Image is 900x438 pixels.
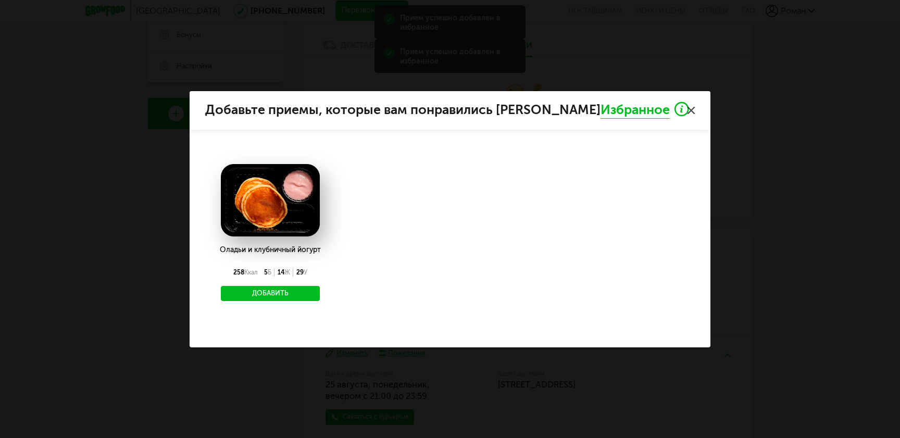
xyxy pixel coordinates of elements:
[205,102,695,119] h2: Добавьте приемы, которые вам понравились [PERSON_NAME]
[284,269,290,276] span: Ж
[261,268,274,277] div: 5
[220,237,321,263] div: Оладьи и клубничный йогурт
[601,102,670,119] span: Избранное
[244,269,258,276] span: Ккал
[274,268,293,277] div: 14
[293,268,310,277] div: 29
[221,164,320,237] img: Оладьи и клубничный йогурт
[304,269,307,276] span: У
[221,286,320,302] button: Добавить
[230,268,261,277] div: 258
[268,269,271,276] span: Б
